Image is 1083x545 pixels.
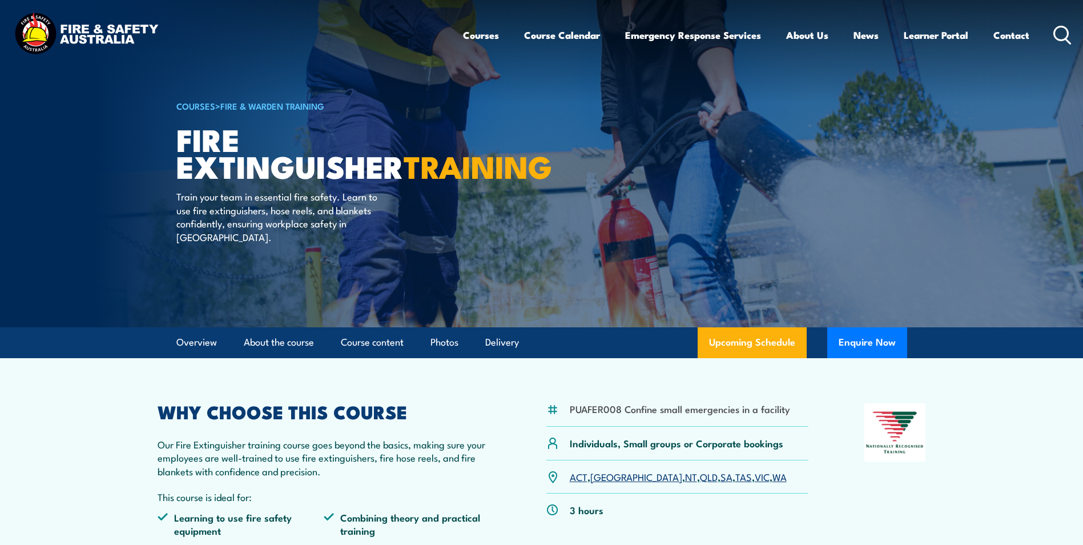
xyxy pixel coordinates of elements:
a: Contact [993,20,1029,50]
a: News [853,20,879,50]
p: , , , , , , , [570,470,787,483]
a: Photos [430,327,458,358]
button: Enquire Now [827,327,907,358]
a: Courses [463,20,499,50]
li: Learning to use fire safety equipment [158,511,324,538]
p: Train your team in essential fire safety. Learn to use fire extinguishers, hose reels, and blanke... [176,190,385,243]
img: Nationally Recognised Training logo. [864,403,926,462]
a: About Us [786,20,828,50]
a: Course Calendar [524,20,600,50]
a: Course content [341,327,404,358]
h6: > [176,99,458,113]
strong: TRAINING [404,142,552,189]
a: Upcoming Schedule [698,327,807,358]
li: PUAFER008 Confine small emergencies in a facility [570,402,790,415]
a: Overview [176,327,217,358]
a: ACT [570,470,587,483]
a: [GEOGRAPHIC_DATA] [590,470,682,483]
a: Learner Portal [904,20,968,50]
a: WA [772,470,787,483]
p: This course is ideal for: [158,490,491,503]
a: TAS [735,470,752,483]
a: About the course [244,327,314,358]
a: Fire & Warden Training [220,99,324,112]
a: SA [720,470,732,483]
a: Emergency Response Services [625,20,761,50]
h1: Fire Extinguisher [176,126,458,179]
a: VIC [755,470,770,483]
p: Our Fire Extinguisher training course goes beyond the basics, making sure your employees are well... [158,438,491,478]
a: COURSES [176,99,215,112]
p: Individuals, Small groups or Corporate bookings [570,436,783,450]
a: Delivery [485,327,519,358]
h2: WHY CHOOSE THIS COURSE [158,403,491,419]
p: 3 hours [570,503,603,516]
a: NT [685,470,697,483]
a: QLD [700,470,718,483]
li: Combining theory and practical training [324,511,490,538]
